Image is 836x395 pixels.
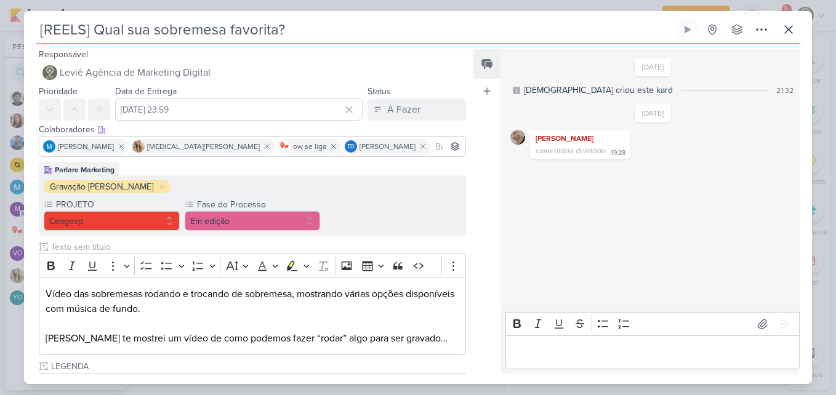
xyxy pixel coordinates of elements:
img: Sarah Violante [510,130,525,145]
label: Fase do Processo [196,198,321,211]
span: [PERSON_NAME] [58,141,114,152]
div: 19:28 [611,148,625,158]
span: Leviê Agência de Marketing Digital [60,65,211,80]
div: A Fazer [387,102,420,117]
div: Thais de carvalho [345,140,357,153]
span: comentário deletado [536,146,606,155]
div: Editor toolbar [505,312,800,336]
input: Texto sem título [49,360,466,373]
input: Buscar [433,139,463,154]
label: Status [368,86,391,97]
div: [DEMOGRAPHIC_DATA] criou este kard [524,84,673,97]
div: [PERSON_NAME] [533,132,628,145]
span: [MEDICAL_DATA][PERSON_NAME] [147,141,260,152]
img: MARIANA MIRANDA [43,140,55,153]
div: Colaboradores [39,123,466,136]
div: Editor editing area: main [505,335,800,369]
label: Prioridade [39,86,78,97]
span: [PERSON_NAME] [360,141,416,152]
img: Leviê Agência de Marketing Digital [42,65,57,80]
label: Data de Entrega [115,86,177,97]
img: Yasmin Yumi [132,140,145,153]
div: Editor editing area: main [39,277,466,356]
div: Ligar relógio [683,25,693,34]
p: Vídeo das sobremesas rodando e trocando de sobremesa, mostrando várias opções disponíveis com mús... [46,287,459,346]
label: PROJETO [55,198,180,211]
div: Parlare Marketing [55,164,115,175]
label: Responsável [39,49,88,60]
span: ow se liga [293,141,326,152]
div: Editor toolbar [39,253,466,277]
img: ow se liga [278,140,291,153]
button: Leviê Agência de Marketing Digital [39,62,466,84]
div: Gravação [PERSON_NAME] [50,180,153,193]
input: Kard Sem Título [36,18,674,41]
button: Ceagesp [44,211,180,231]
button: Em edição [185,211,321,231]
button: A Fazer [368,98,466,121]
div: 21:32 [776,85,794,96]
p: Td [347,144,355,150]
input: Texto sem título [49,241,466,253]
input: Select a date [115,98,363,121]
